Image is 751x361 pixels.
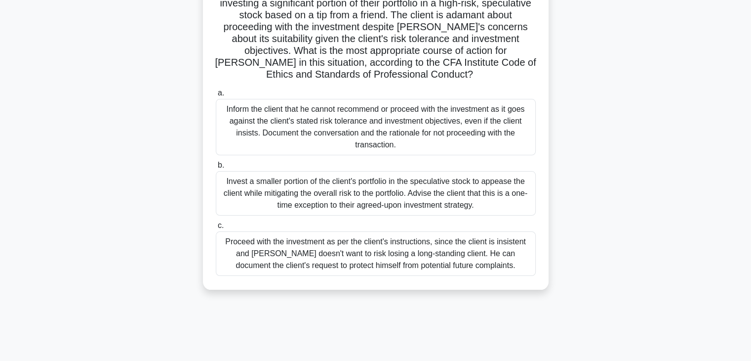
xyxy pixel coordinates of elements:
div: Inform the client that he cannot recommend or proceed with the investment as it goes against the ... [216,99,536,155]
span: c. [218,221,224,229]
span: a. [218,89,224,97]
div: Invest a smaller portion of the client's portfolio in the speculative stock to appease the client... [216,171,536,216]
span: b. [218,161,224,169]
div: Proceed with the investment as per the client's instructions, since the client is insistent and [... [216,231,536,276]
